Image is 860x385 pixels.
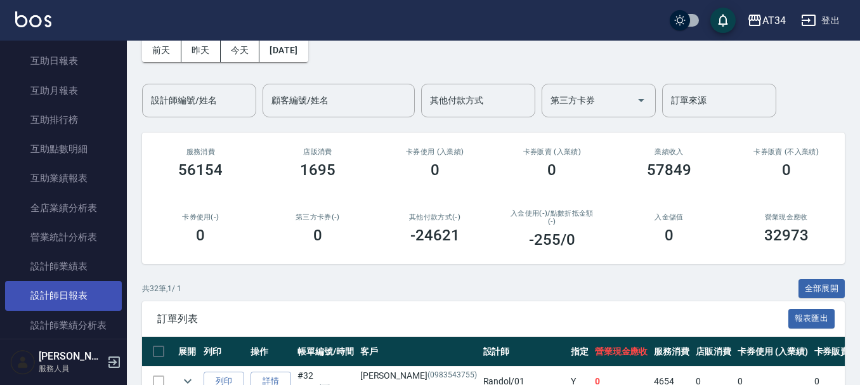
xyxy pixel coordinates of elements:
[259,39,308,62] button: [DATE]
[221,39,260,62] button: 今天
[142,39,181,62] button: 前天
[798,279,845,299] button: 全部展開
[509,209,596,226] h2: 入金使用(-) /點數折抵金額(-)
[647,161,691,179] h3: 57849
[5,76,122,105] a: 互助月報表
[157,148,244,156] h3: 服務消費
[10,349,36,375] img: Person
[5,252,122,281] a: 設計師業績表
[157,213,244,221] h2: 卡券使用(-)
[5,46,122,75] a: 互助日報表
[710,8,736,33] button: save
[693,337,734,367] th: 店販消費
[665,226,674,244] h3: 0
[5,311,122,340] a: 設計師業績分析表
[427,369,477,382] p: (0983543755)
[626,148,713,156] h2: 業績收入
[410,226,460,244] h3: -24621
[568,337,592,367] th: 指定
[5,193,122,223] a: 全店業績分析表
[529,231,575,249] h3: -255 /0
[626,213,713,221] h2: 入金儲值
[357,337,480,367] th: 客戶
[5,164,122,193] a: 互助業績報表
[247,337,294,367] th: 操作
[764,226,809,244] h3: 32973
[294,337,357,367] th: 帳單編號/時間
[360,369,477,382] div: [PERSON_NAME]
[200,337,247,367] th: 列印
[391,213,478,221] h2: 其他付款方式(-)
[275,213,362,221] h2: 第三方卡券(-)
[391,148,478,156] h2: 卡券使用 (入業績)
[300,161,336,179] h3: 1695
[5,223,122,252] a: 營業統計分析表
[5,105,122,134] a: 互助排行榜
[157,313,788,325] span: 訂單列表
[743,213,830,221] h2: 營業現金應收
[39,363,103,374] p: 服務人員
[743,148,830,156] h2: 卡券販賣 (不入業績)
[181,39,221,62] button: 昨天
[651,337,693,367] th: 服務消費
[788,309,835,329] button: 報表匯出
[788,312,835,324] a: 報表匯出
[782,161,791,179] h3: 0
[175,337,200,367] th: 展開
[178,161,223,179] h3: 56154
[480,337,568,367] th: 設計師
[592,337,651,367] th: 營業現金應收
[5,134,122,164] a: 互助點數明細
[142,283,181,294] p: 共 32 筆, 1 / 1
[431,161,440,179] h3: 0
[796,9,845,32] button: 登出
[762,13,786,29] div: AT34
[15,11,51,27] img: Logo
[5,281,122,310] a: 設計師日報表
[631,90,651,110] button: Open
[39,350,103,363] h5: [PERSON_NAME]
[509,148,596,156] h2: 卡券販賣 (入業績)
[275,148,362,156] h2: 店販消費
[547,161,556,179] h3: 0
[734,337,811,367] th: 卡券使用 (入業績)
[313,226,322,244] h3: 0
[742,8,791,34] button: AT34
[196,226,205,244] h3: 0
